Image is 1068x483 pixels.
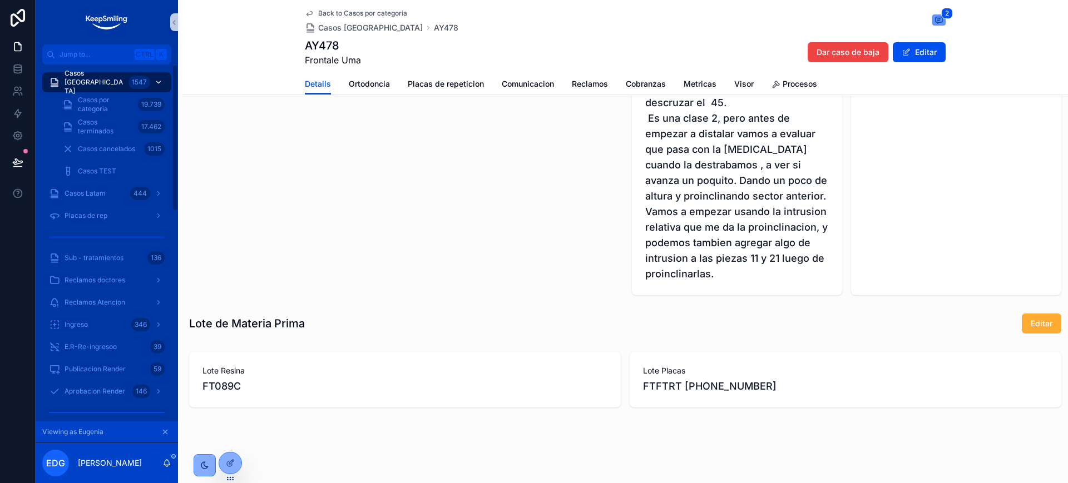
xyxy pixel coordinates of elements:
a: E.R-Re-ingresoo39 [42,337,171,357]
a: Casos Latam444 [42,183,171,203]
span: EDG [46,456,65,470]
span: Casos terminados [78,118,133,136]
span: Procesos [783,78,817,89]
button: Dar caso de baja [808,42,888,62]
span: Placas de rep [65,211,107,220]
h1: AY478 [305,38,361,53]
span: Lote Placas [643,365,1048,376]
a: Back to Casos por categoria [305,9,407,18]
span: Ctrl [135,49,155,60]
span: Esta paciente es una adolescente, necesito que se amigue con el alineador, por eso tal vez podemo... [645,2,829,282]
a: Sub - tratamientos136 [42,248,171,268]
span: Placas de repeticion [408,78,484,89]
div: 19.739 [138,98,165,111]
span: Reclamos Atencion [65,298,125,307]
div: scrollable content [36,64,178,421]
button: Jump to...CtrlK [42,44,171,64]
span: Visor [734,78,754,89]
a: Reclamos Atencion [42,292,171,312]
a: Ortodoncia [349,74,390,96]
span: 2 [941,8,953,19]
a: Casos terminados17.462 [56,117,171,137]
button: Editar [1022,313,1061,333]
a: Procesos [772,74,817,96]
a: Casos por categoria19.739 [56,94,171,114]
a: Reclamos [572,74,608,96]
span: Casos TEST [78,167,116,176]
div: 59 [150,362,165,376]
a: Reclamos doctores [42,270,171,290]
span: Editar [1031,318,1052,329]
span: Lote Resina [202,365,607,376]
span: Reclamos [572,78,608,89]
div: 17.462 [138,120,165,133]
span: K [157,50,166,59]
span: Sub - tratamientos [65,253,123,262]
div: 136 [147,251,165,265]
span: Casos Latam [65,189,106,198]
a: Casos [GEOGRAPHIC_DATA] [305,22,423,33]
a: Placas de repeticion [408,74,484,96]
span: Casos por categoria [78,96,133,113]
a: Metricas [684,74,716,96]
p: [PERSON_NAME] [78,457,142,469]
span: Details [305,78,331,89]
span: FT089C [202,379,607,394]
span: Reclamos doctores [65,276,125,285]
span: Frontale Uma [305,53,361,67]
div: 39 [150,340,165,353]
h1: Lote de Materia Prima [189,316,305,331]
span: Viewing as Eugenia [42,427,103,436]
div: 346 [131,318,150,331]
a: Ingreso346 [42,315,171,335]
a: Casos cancelados1015 [56,139,171,159]
button: 2 [932,14,946,28]
span: Publicacion Render [65,365,126,374]
span: Dar caso de baja [817,47,879,58]
span: Casos cancelados [78,145,135,153]
div: 146 [132,385,150,398]
a: Publicacion Render59 [42,359,171,379]
button: Editar [893,42,946,62]
span: E.R-Re-ingresoo [65,342,117,351]
span: Ingreso [65,320,88,329]
div: 444 [130,187,150,200]
a: Visor [734,74,754,96]
span: Jump to... [60,50,130,59]
a: Placas de rep [42,206,171,226]
div: 1015 [144,142,165,156]
img: App logo [85,13,128,31]
span: Casos [GEOGRAPHIC_DATA] [318,22,423,33]
a: Details [305,74,331,95]
span: FTFTRT [PHONE_NUMBER] [643,379,1048,394]
a: Comunicacion [502,74,554,96]
span: Ortodoncia [349,78,390,89]
span: Aprobacion Render [65,387,125,396]
a: Aprobacion Render146 [42,381,171,401]
a: Cobranzas [626,74,666,96]
a: Casos [GEOGRAPHIC_DATA]1547 [42,72,171,92]
span: Casos [GEOGRAPHIC_DATA] [65,69,124,96]
a: AY478 [434,22,458,33]
div: 1547 [128,76,150,89]
a: Casos TEST [56,161,171,181]
span: Back to Casos por categoria [318,9,407,18]
span: Metricas [684,78,716,89]
span: Comunicacion [502,78,554,89]
span: Cobranzas [626,78,666,89]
